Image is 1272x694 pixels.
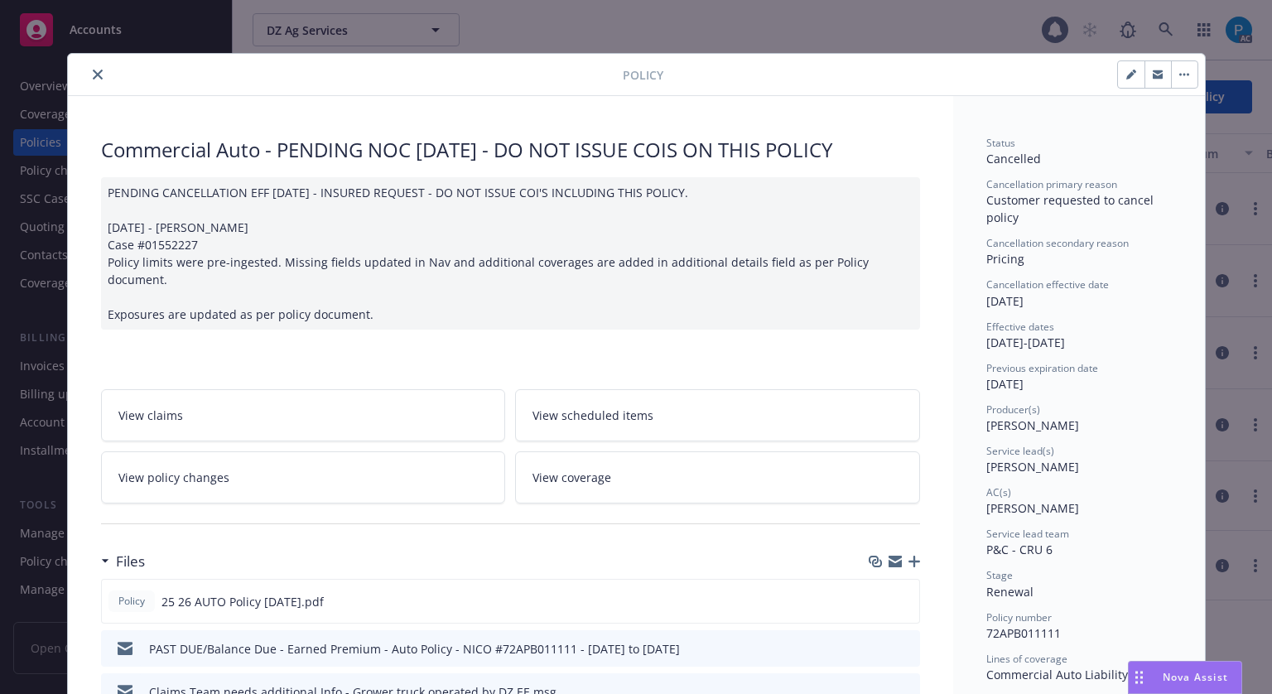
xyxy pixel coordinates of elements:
[986,542,1053,557] span: P&C - CRU 6
[872,640,885,658] button: download file
[101,177,920,330] div: PENDING CANCELLATION EFF [DATE] - INSURED REQUEST - DO NOT ISSUE COI'S INCLUDING THIS POLICY. [DA...
[986,527,1069,541] span: Service lead team
[532,469,611,486] span: View coverage
[101,136,920,164] div: Commercial Auto - PENDING NOC [DATE] - DO NOT ISSUE COIS ON THIS POLICY
[986,402,1040,417] span: Producer(s)
[1129,662,1149,693] div: Drag to move
[115,594,148,609] span: Policy
[1128,661,1242,694] button: Nova Assist
[986,320,1054,334] span: Effective dates
[515,389,920,441] a: View scheduled items
[118,407,183,424] span: View claims
[986,459,1079,475] span: [PERSON_NAME]
[116,551,145,572] h3: Files
[986,320,1172,351] div: [DATE] - [DATE]
[986,361,1098,375] span: Previous expiration date
[986,177,1117,191] span: Cancellation primary reason
[986,444,1054,458] span: Service lead(s)
[623,66,663,84] span: Policy
[1163,670,1228,684] span: Nova Assist
[986,584,1033,600] span: Renewal
[986,652,1067,666] span: Lines of coverage
[986,417,1079,433] span: [PERSON_NAME]
[986,151,1041,166] span: Cancelled
[88,65,108,84] button: close
[986,236,1129,250] span: Cancellation secondary reason
[986,192,1157,225] span: Customer requested to cancel policy
[986,568,1013,582] span: Stage
[986,500,1079,516] span: [PERSON_NAME]
[986,293,1024,309] span: [DATE]
[986,666,1172,683] div: Commercial Auto Liability
[986,485,1011,499] span: AC(s)
[532,407,653,424] span: View scheduled items
[118,469,229,486] span: View policy changes
[149,640,680,658] div: PAST DUE/Balance Due - Earned Premium - Auto Policy - NICO #72APB011111 - [DATE] to [DATE]
[986,376,1024,392] span: [DATE]
[986,625,1061,641] span: 72APB011111
[161,593,324,610] span: 25 26 AUTO Policy [DATE].pdf
[101,551,145,572] div: Files
[986,136,1015,150] span: Status
[986,610,1052,624] span: Policy number
[101,451,506,504] a: View policy changes
[101,389,506,441] a: View claims
[986,277,1109,292] span: Cancellation effective date
[515,451,920,504] a: View coverage
[871,593,884,610] button: download file
[899,640,913,658] button: preview file
[898,593,913,610] button: preview file
[986,251,1024,267] span: Pricing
